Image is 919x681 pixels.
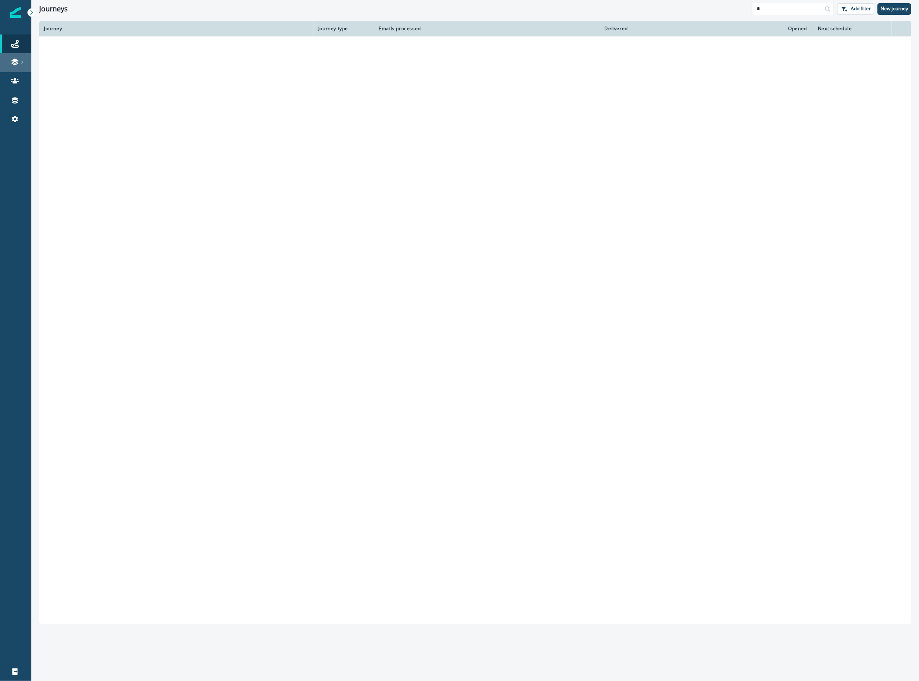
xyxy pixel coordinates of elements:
div: Emails processed [377,25,422,32]
button: New journey [877,3,911,15]
div: Opened [639,25,808,32]
div: Delivered [432,25,629,32]
div: Journey type [318,25,368,32]
div: Journey [44,25,309,32]
p: New journey [881,6,908,11]
p: Add filter [851,6,871,11]
img: Inflection [10,7,21,18]
h1: Journeys [39,5,68,13]
button: Add filter [837,3,874,15]
div: Next schedule [818,25,887,32]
